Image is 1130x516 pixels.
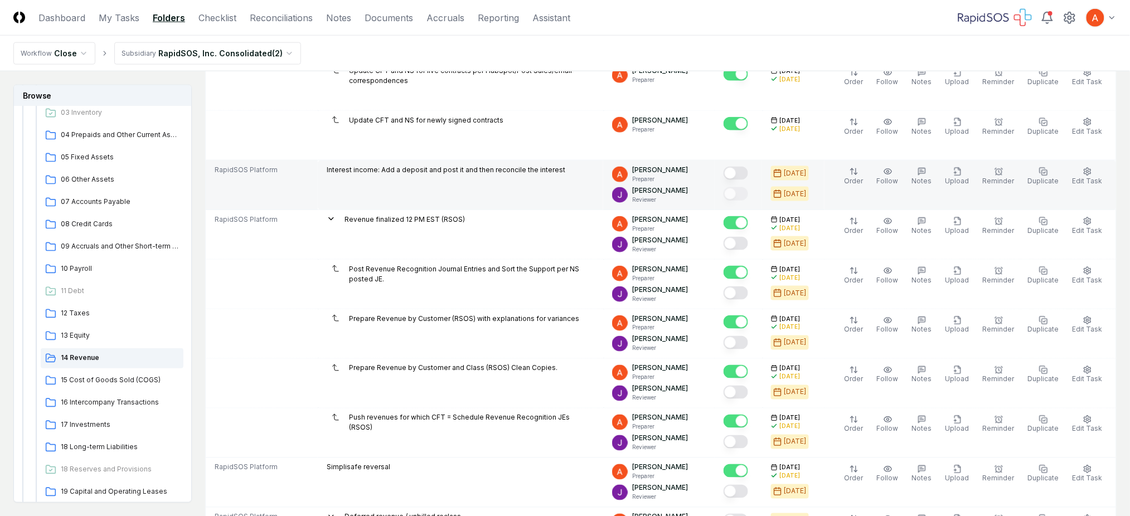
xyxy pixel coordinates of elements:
button: Notes [910,463,934,486]
span: Upload [945,127,969,135]
button: Edit Task [1070,165,1105,188]
button: Mark complete [724,67,748,81]
a: 06 Other Assets [41,170,183,190]
img: ACg8ocK3mdmu6YYpaRl40uhUUGu9oxSxFSb1vbjsnEih2JuwAH1PGA=s96-c [612,216,628,232]
button: Notes [910,363,934,387]
button: Duplicate [1026,463,1061,486]
p: [PERSON_NAME] [632,186,688,196]
span: Reminder [983,77,1015,86]
a: 19 Capital and Operating Leases [41,482,183,502]
a: 12 Taxes [41,304,183,324]
button: Reminder [981,165,1017,188]
button: Mark complete [724,117,748,130]
p: [PERSON_NAME] [632,363,688,373]
span: Edit Task [1073,226,1103,235]
div: [DATE] [780,323,801,332]
button: Upload [943,215,972,238]
span: Upload [945,425,969,433]
span: 12 Taxes [61,308,179,318]
span: [DATE] [780,216,801,224]
span: 19 Capital and Operating Leases [61,486,179,496]
span: 04 Prepaids and Other Current Assets [61,130,179,140]
div: [DATE] [784,238,807,249]
a: 04 Prepaids and Other Current Assets [41,125,183,145]
button: Duplicate [1026,314,1061,337]
div: [DATE] [780,373,801,381]
button: Follow [875,215,901,238]
p: [PERSON_NAME] [632,384,688,394]
img: ACg8ocK3mdmu6YYpaRl40uhUUGu9oxSxFSb1vbjsnEih2JuwAH1PGA=s96-c [612,365,628,381]
p: Post Revenue Recognition Journal Entries and Sort the Support per NS posted JE. [349,264,594,284]
span: 06 Other Assets [61,174,179,184]
p: Preparer [632,324,688,332]
p: Revenue finalized 12 PM EST (RSOS) [345,215,465,225]
img: ACg8ocK3mdmu6YYpaRl40uhUUGu9oxSxFSb1vbjsnEih2JuwAH1PGA=s96-c [612,266,628,281]
img: ACg8ocKTC56tjQR6-o9bi8poVV4j_qMfO6M0RniyL9InnBgkmYdNig=s96-c [612,237,628,252]
button: Mark complete [724,485,748,498]
button: Mark complete [724,216,748,230]
button: Reminder [981,66,1017,89]
p: Reviewer [632,394,688,402]
span: Reminder [983,375,1015,383]
span: Notes [912,425,932,433]
a: 08 Credit Cards [41,215,183,235]
a: Folders [153,11,185,25]
button: Mark complete [724,365,748,378]
span: Edit Task [1073,474,1103,483]
img: ACg8ocKTC56tjQR6-o9bi8poVV4j_qMfO6M0RniyL9InnBgkmYdNig=s96-c [612,187,628,203]
button: Edit Task [1070,363,1105,387]
p: Preparer [632,175,688,183]
button: Duplicate [1026,363,1061,387]
button: Reminder [981,463,1017,486]
span: Notes [912,474,932,483]
button: Notes [910,264,934,288]
img: ACg8ocKTC56tjQR6-o9bi8poVV4j_qMfO6M0RniyL9InnBgkmYdNig=s96-c [612,286,628,302]
span: Duplicate [1028,375,1059,383]
p: Preparer [632,274,688,283]
img: ACg8ocKTC56tjQR6-o9bi8poVV4j_qMfO6M0RniyL9InnBgkmYdNig=s96-c [612,336,628,352]
span: Order [845,77,864,86]
span: [DATE] [780,364,801,373]
button: Duplicate [1026,165,1061,188]
a: 10 Payroll [41,259,183,279]
button: Order [842,165,866,188]
p: [PERSON_NAME] [632,115,688,125]
img: RapidSOS logo [958,9,1032,27]
span: Duplicate [1028,177,1059,185]
div: [DATE] [780,75,801,84]
span: Upload [945,325,969,334]
p: Preparer [632,225,688,233]
h3: Browse [14,85,191,106]
a: Assistant [532,11,570,25]
button: Edit Task [1070,66,1105,89]
button: Follow [875,413,901,436]
span: Notes [912,127,932,135]
span: RapidSOS Platform [215,463,278,473]
div: Subsidiary [122,48,156,59]
button: Reminder [981,215,1017,238]
p: Update CFT and NS for live contracts per HubSpot/Post Sales/email correspondences [349,66,594,86]
button: Mark complete [724,266,748,279]
button: Duplicate [1026,264,1061,288]
span: Upload [945,474,969,483]
button: Upload [943,115,972,139]
span: Upload [945,177,969,185]
span: 08 Credit Cards [61,219,179,229]
span: Reminder [983,276,1015,284]
img: ACg8ocKTC56tjQR6-o9bi8poVV4j_qMfO6M0RniyL9InnBgkmYdNig=s96-c [612,386,628,401]
img: ACg8ocKTC56tjQR6-o9bi8poVV4j_qMfO6M0RniyL9InnBgkmYdNig=s96-c [612,435,628,451]
p: [PERSON_NAME] [632,165,688,175]
a: 16 Intercompany Transactions [41,393,183,413]
button: Duplicate [1026,215,1061,238]
span: 17 Investments [61,420,179,430]
button: Upload [943,165,972,188]
p: Reviewer [632,295,688,303]
button: Order [842,264,866,288]
p: Preparer [632,373,688,382]
span: Order [845,375,864,383]
button: Upload [943,413,972,436]
p: Reviewer [632,344,688,353]
button: Reminder [981,314,1017,337]
a: Accruals [426,11,464,25]
span: Follow [877,474,899,483]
